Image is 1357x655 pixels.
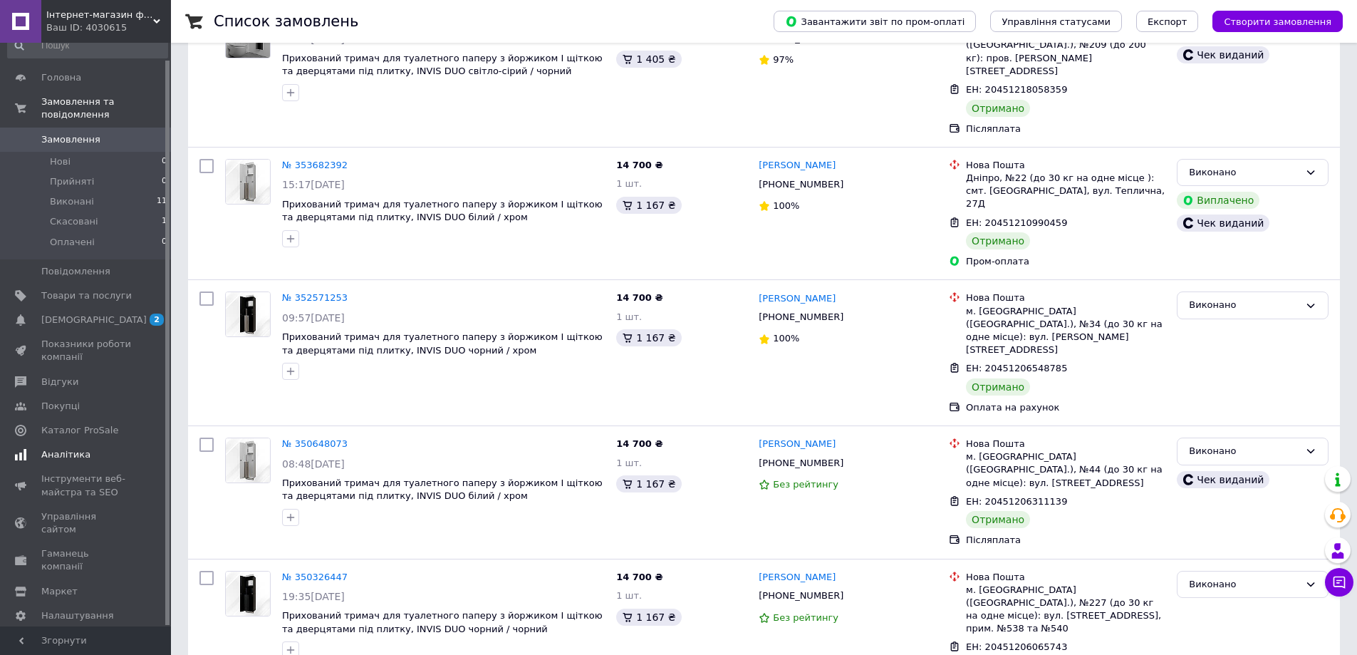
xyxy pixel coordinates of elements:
span: Без рейтингу [773,612,838,623]
span: 1 шт. [616,458,642,468]
div: Виконано [1189,577,1299,592]
span: Скасовані [50,215,98,228]
div: Нова Пошта [966,438,1165,450]
a: № 350648073 [282,438,348,449]
div: Нова Пошта [966,159,1165,172]
span: 19:35[DATE] [282,591,345,602]
img: Фото товару [226,292,270,336]
a: Створити замовлення [1198,16,1343,26]
a: Фото товару [225,292,271,337]
span: 14 700 ₴ [616,572,662,582]
span: Покупці [41,400,80,413]
span: Оплачені [50,236,95,249]
div: Чек виданий [1177,46,1269,63]
span: Налаштування [41,609,114,622]
span: Створити замовлення [1224,16,1331,27]
button: Управління статусами [990,11,1122,32]
span: Показники роботи компанії [41,338,132,363]
span: 1 [162,215,167,228]
button: Експорт [1136,11,1199,32]
span: Виконані [50,195,94,208]
a: [PERSON_NAME] [759,292,836,306]
div: Дніпро, №22 (до 30 кг на одне місце ): смт. [GEOGRAPHIC_DATA], вул. Теплична, 27Д [966,172,1165,211]
span: ЕН: 20451206548785 [966,363,1067,373]
div: Ваш ID: 4030615 [46,21,171,34]
a: Фото товару [225,159,271,205]
div: м. [GEOGRAPHIC_DATA] ([GEOGRAPHIC_DATA].), №227 (до 30 кг на одне місце): вул. [STREET_ADDRESS], ... [966,584,1165,636]
span: 08:48[DATE] [282,458,345,470]
span: Інструменти веб-майстра та SEO [41,473,132,498]
div: [PHONE_NUMBER] [756,308,846,326]
div: 1 167 ₴ [616,197,681,214]
div: [PHONE_NUMBER] [756,175,846,194]
span: 14 700 ₴ [616,438,662,449]
a: Прихований тримач для туалетного паперу з йоржиком І щіткою та дверцятами під плитку, INVIS DUO с... [282,53,603,77]
div: 1 167 ₴ [616,329,681,346]
span: Відгуки [41,376,78,388]
img: Фото товару [226,160,270,204]
a: № 352571253 [282,292,348,303]
span: Гаманець компанії [41,547,132,573]
span: ЕН: 20451206311139 [966,496,1067,507]
a: Фото товару [225,438,271,483]
span: Управління сайтом [41,510,132,536]
div: Отримано [966,232,1030,249]
a: № 353682392 [282,160,348,170]
span: [DEMOGRAPHIC_DATA] [41,314,147,326]
span: Експорт [1148,16,1187,27]
div: 1 167 ₴ [616,609,681,626]
span: 1 шт. [616,33,642,43]
a: [PERSON_NAME] [759,571,836,584]
span: 1 шт. [616,178,642,189]
div: Виконано [1189,165,1299,180]
div: Чек виданий [1177,215,1269,232]
span: 100% [773,333,799,344]
div: Виконано [1189,298,1299,313]
span: 14 700 ₴ [616,160,662,170]
div: 1 167 ₴ [616,475,681,492]
span: Інтернет-магазин фабрики "NOVOFORME" [46,9,153,21]
span: 0 [162,175,167,188]
div: Виконано [1189,444,1299,459]
img: Фото товару [226,438,270,483]
h1: Список замовлень [214,13,358,30]
a: Прихований тримач для туалетного паперу з йоржиком І щіткою та дверцятами під плитку, INVIS DUO ч... [282,331,603,356]
span: ЕН: 20451218058359 [966,84,1067,95]
a: Прихований тримач для туалетного паперу з йоржиком І щіткою та дверцятами під плитку, INVIS DUO б... [282,199,603,223]
div: Післяплата [966,123,1165,135]
span: Замовлення та повідомлення [41,96,171,121]
span: Нові [50,155,71,168]
span: 09:57[DATE] [282,312,345,324]
div: м. [GEOGRAPHIC_DATA] ([GEOGRAPHIC_DATA].), №209 (до 200 кг): пров. [PERSON_NAME][STREET_ADDRESS] [966,26,1165,78]
input: Пошук [7,33,168,58]
span: Аналітика [41,448,90,461]
div: Виплачено [1177,192,1259,209]
span: 1 шт. [616,311,642,322]
a: [PERSON_NAME] [759,159,836,172]
span: 15:17[DATE] [282,179,345,190]
div: м. [GEOGRAPHIC_DATA] ([GEOGRAPHIC_DATA].), №44 (до 30 кг на одне місце): вул. [STREET_ADDRESS] [966,450,1165,490]
div: м. [GEOGRAPHIC_DATA] ([GEOGRAPHIC_DATA].), №34 (до 30 кг на одне місце): вул. [PERSON_NAME][STREE... [966,305,1165,357]
span: 14 700 ₴ [616,292,662,303]
div: 1 405 ₴ [616,51,681,68]
div: Отримано [966,100,1030,117]
div: Пром-оплата [966,255,1165,268]
img: Фото товару [226,572,270,616]
a: № 350326447 [282,572,348,582]
span: Замовлення [41,133,100,146]
a: Прихований тримач для туалетного паперу з йоржиком І щіткою та дверцятами під плитку, INVIS DUO ч... [282,610,603,634]
div: Нова Пошта [966,571,1165,584]
a: Фото товару [225,571,271,617]
a: Прихований тримач для туалетного паперу з йоржиком І щіткою та дверцятами під плитку, INVIS DUO б... [282,478,603,502]
span: ЕН: 20451206065743 [966,641,1067,652]
span: Прийняті [50,175,94,188]
span: Без рейтингу [773,479,838,490]
span: Каталог ProSale [41,424,118,437]
span: ЕН: 20451210990459 [966,217,1067,228]
span: Маркет [41,585,78,598]
span: Повідомлення [41,265,110,278]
